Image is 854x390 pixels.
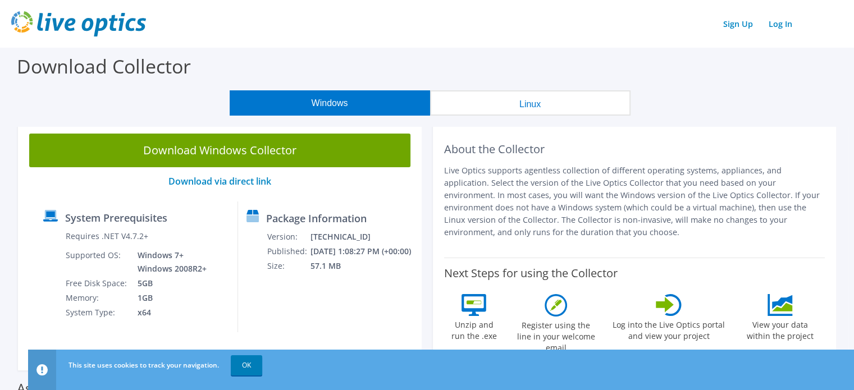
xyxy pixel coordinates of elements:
td: [DATE] 1:08:27 PM (+00:00) [310,244,417,259]
label: Unzip and run the .exe [448,316,500,342]
label: Package Information [266,213,367,224]
td: Version: [267,230,310,244]
label: Log into the Live Optics portal and view your project [612,316,725,342]
button: Windows [230,90,430,116]
td: Windows 7+ Windows 2008R2+ [129,248,209,276]
td: Free Disk Space: [65,276,129,291]
td: [TECHNICAL_ID] [310,230,417,244]
td: x64 [129,305,209,320]
td: 57.1 MB [310,259,417,273]
label: Register using the line in your welcome email [514,316,598,354]
td: Published: [267,244,310,259]
label: Requires .NET V4.7.2+ [66,231,148,242]
label: Download Collector [17,53,191,79]
p: Live Optics supports agentless collection of different operating systems, appliances, and applica... [444,164,825,238]
a: Log In [763,16,798,32]
td: Supported OS: [65,248,129,276]
span: This site uses cookies to track your navigation. [68,360,219,370]
label: System Prerequisites [65,212,167,223]
h2: About the Collector [444,143,825,156]
label: View your data within the project [739,316,820,342]
img: live_optics_svg.svg [11,11,146,36]
td: System Type: [65,305,129,320]
td: 5GB [129,276,209,291]
td: Memory: [65,291,129,305]
a: Download via direct link [168,175,271,187]
label: Next Steps for using the Collector [444,267,618,280]
a: OK [231,355,262,375]
td: Size: [267,259,310,273]
a: Download Windows Collector [29,134,410,167]
button: Linux [430,90,631,116]
td: 1GB [129,291,209,305]
a: Sign Up [718,16,759,32]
